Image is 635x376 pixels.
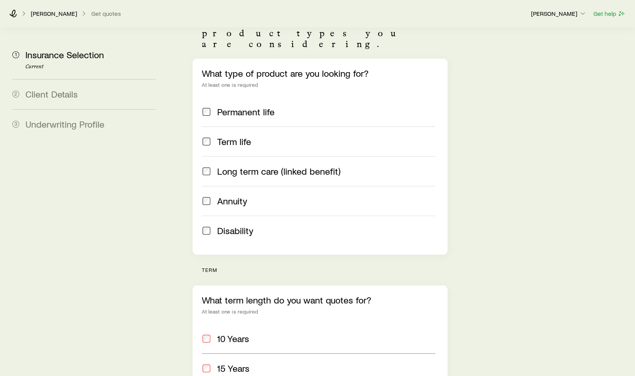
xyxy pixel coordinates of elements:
[203,364,210,372] input: 15 Years
[91,10,121,17] button: Get quotes
[202,82,438,88] div: At least one is required
[217,106,275,117] span: Permanent life
[25,64,156,70] p: Current
[531,10,586,17] p: [PERSON_NAME]
[12,91,19,98] span: 2
[203,167,210,175] input: Long term care (linked benefit)
[202,267,447,273] p: term
[531,9,587,19] button: [PERSON_NAME]
[593,9,626,18] button: Get help
[25,88,78,99] span: Client Details
[203,227,210,234] input: Disability
[203,108,210,116] input: Permanent life
[217,363,250,374] span: 15 Years
[25,49,104,60] span: Insurance Selection
[217,333,249,344] span: 10 Years
[25,118,104,130] span: Underwriting Profile
[217,166,340,177] span: Long term care (linked benefit)
[202,6,438,49] p: Start by specifying details about any product types you are considering.
[217,136,251,147] span: Term life
[202,295,438,305] p: What term length do you want quotes for?
[12,121,19,128] span: 3
[203,335,210,342] input: 10 Years
[203,138,210,145] input: Term life
[202,68,438,79] p: What type of product are you looking for?
[202,309,438,315] div: At least one is required
[31,10,77,17] p: [PERSON_NAME]
[12,51,19,58] span: 1
[217,196,247,206] span: Annuity
[217,225,253,236] span: Disability
[203,197,210,205] input: Annuity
